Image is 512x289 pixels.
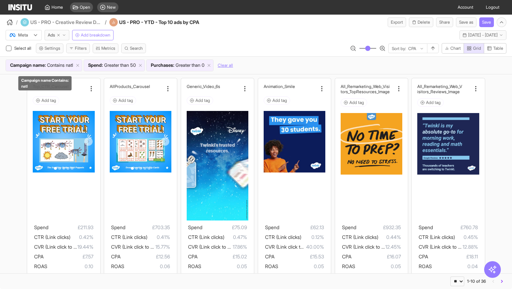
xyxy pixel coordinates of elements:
span: Greater than [176,62,200,69]
button: Settings [36,43,63,53]
span: natl [21,83,69,89]
span: £62.13 [279,223,324,232]
span: Spend [342,224,356,230]
span: 15.77% [155,243,170,251]
span: £15.02 [197,252,247,261]
span: 0.05 [278,262,324,271]
span: ROAS [188,263,201,269]
button: Add tag [341,98,367,107]
span: Spend [34,224,48,230]
div: AllProducts_Carousel [110,84,163,89]
span: Sort by: [392,46,406,51]
span: Add tag [426,100,441,105]
span: ROAS [111,263,124,269]
span: CPA [265,254,274,259]
span: Purchases : [151,62,174,69]
button: Chart [442,43,464,54]
button: Add tag [110,96,136,105]
span: 19.44% [77,243,93,251]
span: Add tag [272,98,287,103]
button: Add tag [417,98,444,107]
span: Spend : [88,62,103,69]
h2: All_Remarketing_Web_Visi [341,84,390,89]
button: Table [484,43,506,54]
span: £16.07 [351,252,401,261]
span: 0.45% [455,233,478,241]
span: 0.06 [124,262,170,271]
span: 40.00% [306,243,324,251]
h2: isitors_Reviews_Image [417,89,460,94]
div: Spend:Greater than50 [84,60,145,71]
span: Select all [14,46,33,51]
span: CTR (Link clicks) [34,234,70,240]
span: Add breakdown [81,32,110,38]
button: Add breakdown [72,30,114,40]
button: Search [121,43,146,53]
span: £18.11 [428,252,478,261]
span: ROAS [265,263,278,269]
span: £15.53 [274,252,324,261]
span: Greater than [104,62,129,69]
h2: tors_TopResources_Image [341,89,390,94]
span: ROAS [342,263,355,269]
button: Grid [464,43,484,54]
span: Campaign name : [10,62,46,69]
span: CVR (Link click to purchase) [419,244,480,250]
h2: AllProducts_Carousel [110,84,150,89]
span: Add tag [195,98,210,103]
span: 12.88% [463,243,478,251]
span: [DATE] - [DATE] [468,32,498,38]
div: Purchases:Greater than0 [147,60,213,71]
span: £760.78 [433,223,478,232]
div: All_Remarketing_Web_Visitors_Reviews_Image [417,84,471,94]
button: / [6,18,18,26]
span: / [105,19,107,26]
span: CPA [419,254,428,259]
button: Share [436,17,453,27]
span: CTR (Link clicks) [419,234,455,240]
span: Open [80,5,90,10]
button: Ads [45,30,69,40]
span: £932.35 [356,223,401,232]
button: Add tag [33,96,59,105]
button: Save [479,17,494,27]
span: Table [493,46,503,51]
span: £211.93 [48,223,93,232]
span: Add tag [349,100,364,105]
h2: All_Remarketing_Web_V [417,84,462,89]
span: CVR (Link click to purchase) [111,244,172,250]
span: CTR (Link clicks) [188,234,224,240]
span: 17.86% [233,243,247,251]
span: £7.57 [44,252,93,261]
span: Spend [188,224,202,230]
button: [DATE] - [DATE] [459,30,506,40]
div: Generic_Video_6s [187,84,240,89]
span: natl [66,62,73,69]
span: CVR (Link click to purchase) [265,244,326,250]
span: 0.04 [432,262,478,271]
h4: US - PRO - YTD - Top 10 ads by CPA [119,19,218,26]
div: Animation_Smile [264,84,317,89]
span: CVR (Link click to purchase) [188,244,249,250]
img: Logo [8,4,32,10]
span: 0.10 [47,262,93,271]
button: Delete [409,17,433,27]
span: / [16,19,18,26]
span: Home [52,5,63,10]
span: ROAS [34,263,47,269]
span: Grid [473,46,481,51]
span: 50 [130,62,136,69]
span: 0.05 [355,262,401,271]
span: ROAS [419,263,432,269]
span: CTR (Link clicks) [342,234,378,240]
button: Save as [456,17,476,27]
span: New [107,5,116,10]
span: Add tag [41,98,56,103]
span: Search [130,46,143,51]
span: CTR (Link clicks) [111,234,147,240]
div: Campaign name:Containsnatl [6,60,82,71]
span: CVR (Link click to purchase) [34,244,95,250]
h2: Generic_Video_6s [187,84,220,89]
span: CPA [111,254,121,259]
span: Add tag [118,98,133,103]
